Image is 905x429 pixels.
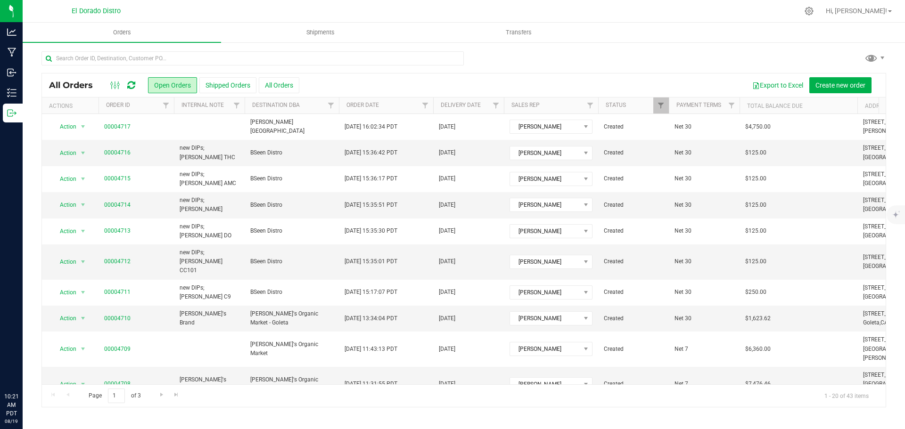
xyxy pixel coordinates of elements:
[863,319,880,326] span: Goleta,
[77,172,89,186] span: select
[104,201,131,210] a: 00004714
[488,97,504,113] a: Filter
[23,23,221,42] a: Orders
[418,97,433,113] a: Filter
[745,201,766,210] span: $125.00
[41,51,464,65] input: Search Order ID, Destination, Customer PO...
[493,28,544,37] span: Transfers
[104,345,131,354] a: 00004709
[250,201,333,210] span: BSeen Distro
[229,97,245,113] a: Filter
[345,314,397,323] span: [DATE] 13:34:04 PDT
[77,342,89,356] span: select
[250,309,333,327] span: [PERSON_NAME]'s Organic Market - Goleta
[77,378,89,391] span: select
[51,286,77,299] span: Action
[104,288,131,297] a: 00004711
[439,257,455,266] span: [DATE]
[439,227,455,235] span: [DATE]
[441,102,481,108] a: Delivery Date
[510,146,580,160] span: [PERSON_NAME]
[606,102,626,108] a: Status
[604,257,663,266] span: Created
[675,122,734,131] span: Net 30
[104,380,131,389] a: 00004708
[259,77,299,93] button: All Orders
[104,314,131,323] a: 00004710
[880,319,888,326] span: CA
[439,174,455,183] span: [DATE]
[81,389,148,403] span: Page of 3
[345,227,397,235] span: [DATE] 15:35:30 PDT
[746,77,809,93] button: Export to Excel
[4,418,18,425] p: 08/19
[745,227,766,235] span: $125.00
[100,28,144,37] span: Orders
[7,108,16,118] inline-svg: Outbound
[7,68,16,77] inline-svg: Inbound
[675,288,734,297] span: Net 30
[250,148,333,157] span: BSeen Distro
[180,309,239,327] span: [PERSON_NAME]'s Brand
[104,148,131,157] a: 00004716
[51,225,77,238] span: Action
[77,286,89,299] span: select
[439,314,455,323] span: [DATE]
[77,255,89,268] span: select
[181,102,224,108] a: Internal Note
[604,148,663,157] span: Created
[77,225,89,238] span: select
[604,288,663,297] span: Created
[809,77,872,93] button: Create new order
[250,257,333,266] span: BSeen Distro
[346,102,379,108] a: Order Date
[51,120,77,133] span: Action
[51,378,77,391] span: Action
[604,345,663,354] span: Created
[77,312,89,325] span: select
[104,257,131,266] a: 00004712
[510,172,580,186] span: [PERSON_NAME]
[817,389,876,403] span: 1 - 20 of 43 items
[439,288,455,297] span: [DATE]
[439,201,455,210] span: [DATE]
[345,148,397,157] span: [DATE] 15:36:42 PDT
[180,222,239,240] span: new DIPs; [PERSON_NAME] DO
[815,81,865,89] span: Create new order
[604,122,663,131] span: Created
[7,27,16,37] inline-svg: Analytics
[49,80,102,90] span: All Orders
[51,255,77,268] span: Action
[148,77,197,93] button: Open Orders
[180,375,239,393] span: [PERSON_NAME]'s Brand
[221,23,420,42] a: Shipments
[583,97,598,113] a: Filter
[104,227,131,235] a: 00004713
[675,227,734,235] span: Net 30
[653,97,669,113] a: Filter
[51,198,77,211] span: Action
[439,345,455,354] span: [DATE]
[420,23,618,42] a: Transfers
[345,345,397,354] span: [DATE] 11:43:13 PDT
[28,352,39,364] iframe: Resource center unread badge
[604,227,663,235] span: Created
[745,174,766,183] span: $125.00
[108,389,125,403] input: 1
[604,314,663,323] span: Created
[180,144,239,162] span: new DIPs; [PERSON_NAME] THC
[345,201,397,210] span: [DATE] 15:35:51 PDT
[155,389,168,401] a: Go to the next page
[675,174,734,183] span: Net 30
[803,7,815,16] div: Manage settings
[4,392,18,418] p: 10:21 AM PDT
[604,201,663,210] span: Created
[294,28,347,37] span: Shipments
[170,389,183,401] a: Go to the last page
[675,257,734,266] span: Net 30
[826,7,887,15] span: Hi, [PERSON_NAME]!
[180,170,239,188] span: new DIPs; [PERSON_NAME] AMC
[439,380,455,389] span: [DATE]
[675,380,734,389] span: Net 7
[740,97,857,114] th: Total Balance Due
